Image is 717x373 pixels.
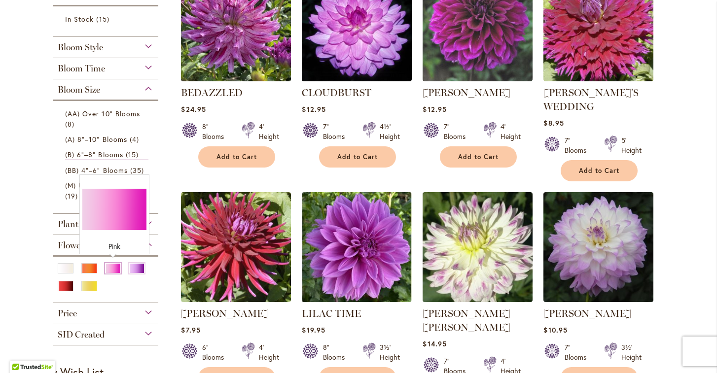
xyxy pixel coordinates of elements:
div: 7" Blooms [565,136,592,155]
span: $12.95 [423,104,446,114]
span: Add to Cart [458,153,499,161]
span: (B) 6"–8" Blooms [65,150,123,159]
a: (M) Up to 4" Blooms 19 [65,180,148,201]
span: $10.95 [543,325,567,335]
span: $12.95 [302,104,325,114]
div: 4' Height [501,122,521,141]
div: 8" Blooms [202,122,230,141]
a: MIKAYLA MIRANDA [543,295,653,304]
a: [PERSON_NAME] [181,307,269,319]
span: 35 [130,165,146,175]
div: 4' Height [259,122,279,141]
button: Add to Cart [198,146,275,168]
img: Lilac Time [302,192,412,302]
span: Bloom Style [58,42,103,53]
a: [PERSON_NAME] [423,87,510,99]
span: Bloom Time [58,63,105,74]
span: Flower Color [58,240,107,251]
a: Bedazzled [181,74,291,83]
span: $7.95 [181,325,200,335]
div: 6" Blooms [202,342,230,362]
span: (M) Up to 4" Blooms [65,181,135,190]
img: MIKAYLA MIRANDA [543,192,653,302]
a: CLOUDBURST [302,87,371,99]
a: LILAC TIME [302,307,361,319]
img: MARGARET ELLEN [423,192,533,302]
span: Bloom Size [58,84,100,95]
a: BEDAZZLED [181,87,243,99]
span: 15 [126,149,141,160]
span: Plant Height [58,219,106,230]
span: $24.95 [181,104,206,114]
span: (A) 8"–10" Blooms [65,135,127,144]
div: 3½' Height [380,342,400,362]
span: 19 [65,191,80,201]
span: 15 [96,14,111,24]
a: JUANITA [181,295,291,304]
span: 8 [65,119,77,129]
span: (BB) 4"–6" Blooms [65,166,128,175]
a: MARGARET ELLEN [423,295,533,304]
span: Price [58,308,77,319]
a: Jennifer's Wedding [543,74,653,83]
a: [PERSON_NAME] [PERSON_NAME] [423,307,510,333]
div: 4' Height [259,342,279,362]
div: Pink [82,241,146,251]
a: (A) 8"–10" Blooms 4 [65,134,148,144]
div: 5' Height [621,136,642,155]
div: 4½' Height [380,122,400,141]
button: Add to Cart [440,146,517,168]
span: In Stock [65,14,94,24]
iframe: Launch Accessibility Center [7,338,35,366]
span: Add to Cart [579,167,619,175]
a: In Stock 15 [65,14,148,24]
span: $14.95 [423,339,446,348]
a: Einstein [423,74,533,83]
div: 7" Blooms [323,122,351,141]
div: 7" Blooms [565,342,592,362]
button: Add to Cart [561,160,638,181]
span: Add to Cart [337,153,378,161]
span: Add to Cart [216,153,257,161]
a: Cloudburst [302,74,412,83]
span: (AA) Over 10" Blooms [65,109,140,118]
span: 4 [130,134,142,144]
div: 3½' Height [621,342,642,362]
div: 8" Blooms [323,342,351,362]
a: Lilac Time [302,295,412,304]
a: (AA) Over 10" Blooms 8 [65,108,148,129]
a: (B) 6"–8" Blooms 15 [65,149,148,160]
img: JUANITA [181,192,291,302]
span: $19.95 [302,325,325,335]
span: SID Created [58,329,105,340]
span: $8.95 [543,118,564,128]
a: [PERSON_NAME]'S WEDDING [543,87,639,112]
button: Add to Cart [319,146,396,168]
a: [PERSON_NAME] [543,307,631,319]
div: 7" Blooms [444,122,471,141]
a: (BB) 4"–6" Blooms 35 [65,165,148,175]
